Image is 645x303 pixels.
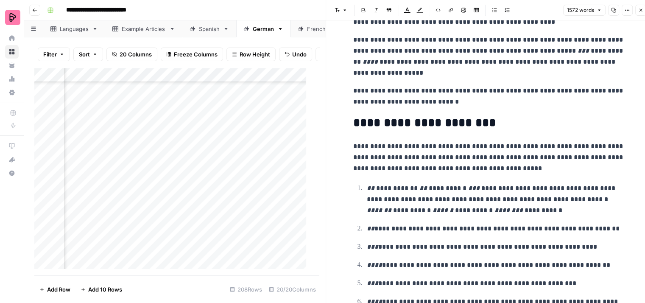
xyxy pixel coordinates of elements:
button: Freeze Columns [161,48,223,61]
div: German [253,25,274,33]
button: Sort [73,48,103,61]
a: Settings [5,86,19,99]
span: Freeze Columns [174,50,218,59]
a: Browse [5,45,19,59]
button: Add Row [34,283,75,296]
span: Row Height [240,50,270,59]
span: Undo [292,50,307,59]
a: Example Articles [105,20,182,37]
span: Filter [43,50,57,59]
a: Your Data [5,59,19,72]
span: Sort [79,50,90,59]
div: What's new? [6,153,18,166]
a: German [236,20,290,37]
a: Languages [43,20,105,37]
button: Help + Support [5,166,19,180]
div: Example Articles [122,25,166,33]
span: Add Row [47,285,70,294]
a: Usage [5,72,19,86]
span: 1572 words [567,6,594,14]
button: Workspace: Preply [5,7,19,28]
a: Home [5,31,19,45]
span: Add 10 Rows [88,285,122,294]
button: Filter [38,48,70,61]
div: 208 Rows [226,283,265,296]
a: AirOps Academy [5,139,19,153]
div: 20/20 Columns [265,283,319,296]
a: Spanish [182,20,236,37]
button: 1572 words [563,5,606,16]
span: 20 Columns [120,50,152,59]
div: French [307,25,326,33]
button: Add 10 Rows [75,283,127,296]
a: French [290,20,343,37]
button: What's new? [5,153,19,166]
img: Preply Logo [5,10,20,25]
button: 20 Columns [106,48,157,61]
button: Row Height [226,48,276,61]
div: Languages [60,25,89,33]
button: Undo [279,48,312,61]
div: Spanish [199,25,220,33]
